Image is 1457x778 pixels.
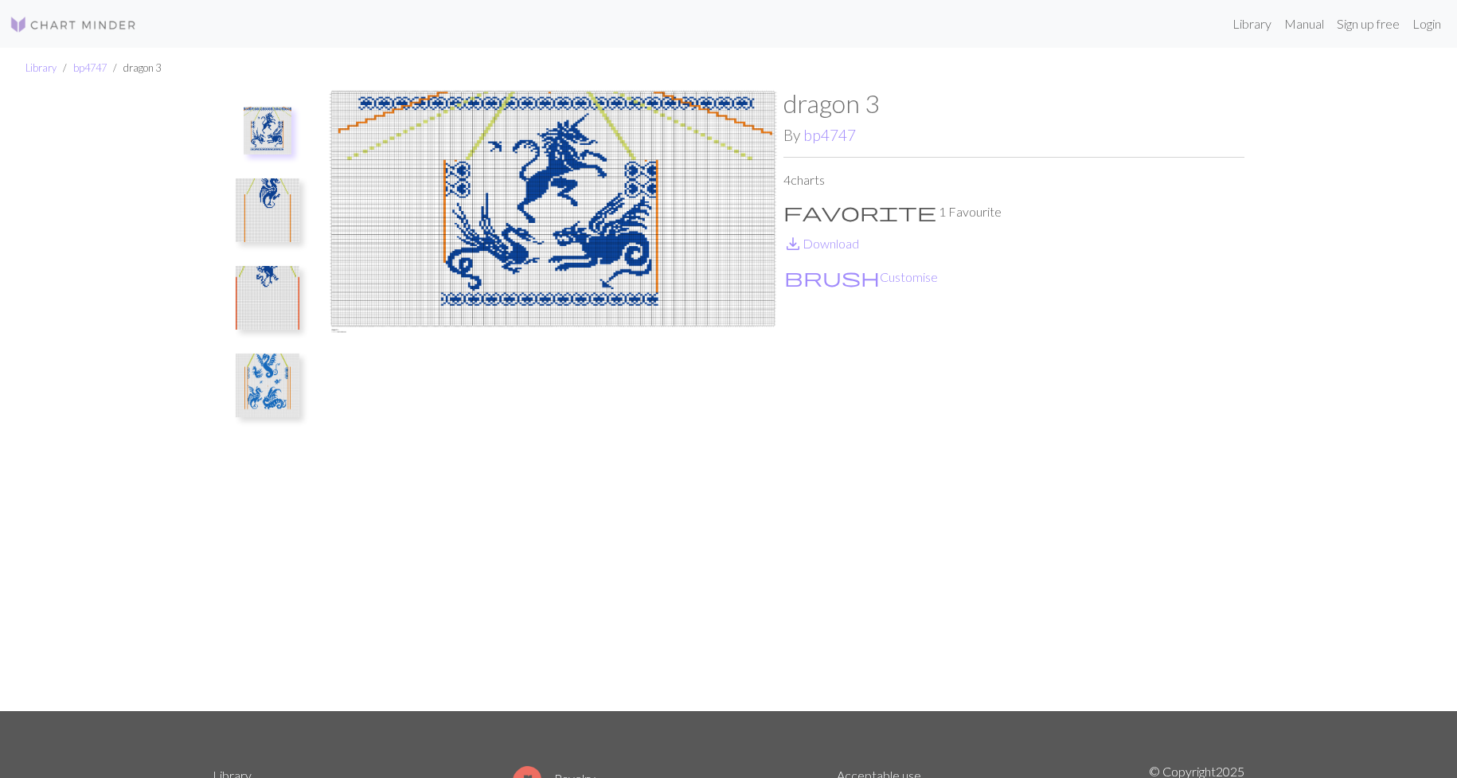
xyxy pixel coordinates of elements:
img: dragon 4 back [236,354,299,417]
img: dragon 4 sleeve R [236,178,299,242]
i: Customise [784,268,880,287]
h2: By [783,126,1244,144]
img: Logo [10,15,137,34]
button: CustomiseCustomise [783,267,939,287]
a: DownloadDownload [783,236,859,251]
a: bp4747 [73,61,107,74]
i: Download [783,234,803,253]
li: dragon 3 [107,61,161,76]
span: brush [784,266,880,288]
a: Manual [1278,8,1330,40]
img: dragon 3 [322,88,783,711]
a: Login [1406,8,1447,40]
img: dragon 3 [244,107,291,154]
p: 1 Favourite [783,202,1244,221]
a: Library [1226,8,1278,40]
a: bp4747 [803,126,856,144]
i: Favourite [783,202,936,221]
p: 4 charts [783,170,1244,190]
a: Library [25,61,57,74]
span: favorite [783,201,936,223]
img: dragon L sleeve [236,266,299,330]
a: Sign up free [1330,8,1406,40]
h1: dragon 3 [783,88,1244,119]
span: save_alt [783,233,803,255]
